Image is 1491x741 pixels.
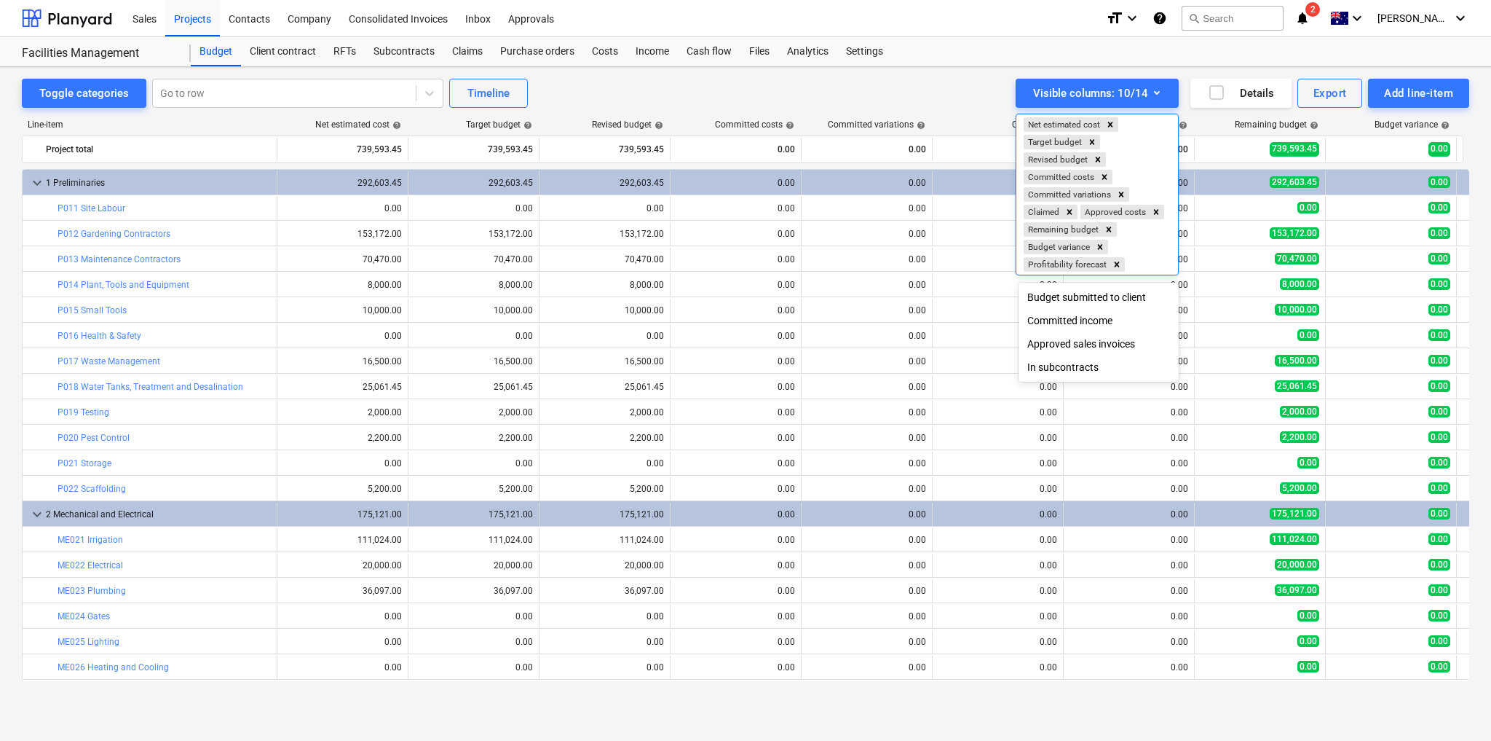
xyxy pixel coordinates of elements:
[1024,117,1102,132] div: Net estimated cost
[1418,671,1491,741] iframe: Chat Widget
[1024,170,1096,184] div: Committed costs
[1024,205,1061,219] div: Claimed
[22,119,277,130] div: Line-item
[1101,222,1117,237] div: Remove Remaining budget
[1096,170,1112,184] div: Remove Committed costs
[1024,257,1109,272] div: Profitability forecast
[1113,187,1129,202] div: Remove Committed variations
[1080,205,1148,219] div: Approved costs
[1019,356,1179,379] div: In subcontracts
[1102,117,1118,132] div: Remove Net estimated cost
[1024,135,1084,149] div: Target budget
[1024,152,1090,167] div: Revised budget
[1084,135,1100,149] div: Remove Target budget
[1148,205,1164,219] div: Remove Approved costs
[1019,332,1179,356] div: Approved sales invoices
[1024,240,1092,254] div: Budget variance
[46,138,271,161] div: Project total
[1092,240,1108,254] div: Remove Budget variance
[1090,152,1106,167] div: Remove Revised budget
[1109,257,1125,272] div: Remove Profitability forecast
[1024,187,1113,202] div: Committed variations
[1019,309,1179,332] div: Committed income
[1024,222,1101,237] div: Remaining budget
[1019,286,1179,309] div: Budget submitted to client
[1061,205,1077,219] div: Remove Claimed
